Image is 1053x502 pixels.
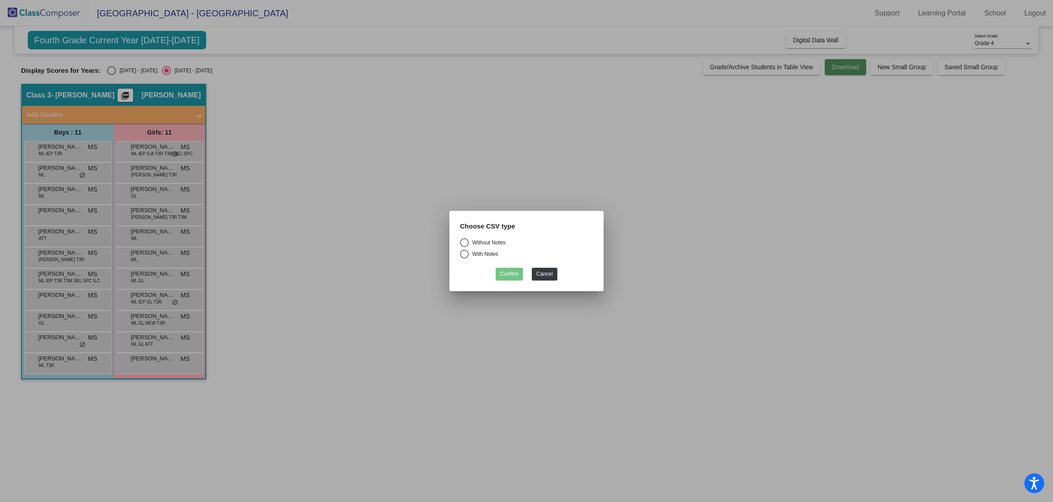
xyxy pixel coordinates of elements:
div: Without Notes [469,239,505,247]
label: Choose CSV type [460,221,515,232]
button: Cancel [532,268,557,281]
button: Confirm [496,268,523,281]
mat-radio-group: Select an option [460,238,593,261]
div: With Notes [469,250,498,258]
